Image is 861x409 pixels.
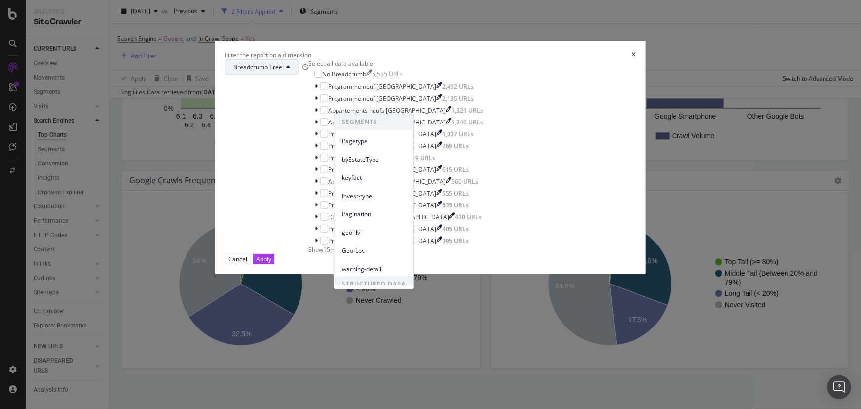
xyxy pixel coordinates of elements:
span: Invest-type [342,192,406,201]
span: Geo-Loc [342,246,406,255]
div: Programme neuf [GEOGRAPHIC_DATA] [328,165,436,174]
div: Programme neuf [GEOGRAPHIC_DATA] [328,130,436,138]
div: 769 URLs [442,142,469,150]
div: [GEOGRAPHIC_DATA] [GEOGRAPHIC_DATA] [328,213,449,221]
div: 1,321 URLs [451,106,483,115]
span: byEstateType [342,155,406,164]
div: 555 URLs [442,189,469,198]
div: 719 URLs [409,154,435,162]
div: Programme neuf Aquitaine [328,154,403,162]
span: keyfact [342,173,406,182]
div: No Breadcrumb [322,70,366,78]
div: 2,492 URLs [442,82,474,91]
div: Programme neuf [GEOGRAPHIC_DATA] [328,189,436,198]
div: Programme neuf [GEOGRAPHIC_DATA] [328,225,436,233]
span: Pagination [342,210,406,219]
div: Appartements neufs [GEOGRAPHIC_DATA] [328,106,446,115]
div: Apply [256,255,271,263]
div: 1,037 URLs [442,130,474,138]
button: Cancel [225,254,251,264]
div: Appartements neufs [GEOGRAPHIC_DATA] [328,177,446,186]
div: Cancel [228,255,247,263]
div: 405 URLs [442,225,469,233]
span: warning-detail [342,265,406,274]
div: 410 URLs [455,213,482,221]
div: Programme neuf [GEOGRAPHIC_DATA] [328,82,436,91]
div: Appartements neufs [GEOGRAPHIC_DATA] [328,118,446,126]
div: Programme neuf [GEOGRAPHIC_DATA] [328,142,436,150]
span: STRUCTURED DATA [334,276,413,292]
span: Pagetype [342,137,406,146]
div: 1,240 URLs [451,118,483,126]
div: Programme neuf [GEOGRAPHIC_DATA] [328,237,436,245]
div: Programme neuf [GEOGRAPHIC_DATA] [328,94,436,103]
button: Apply [253,254,274,264]
div: 560 URLs [451,177,478,186]
span: geol-lvl [342,228,406,237]
span: Show 15 more [308,245,345,254]
div: Select all data available [308,59,483,68]
button: Breadcrumb Tree [225,59,299,75]
div: 5,535 URLs [372,70,403,78]
div: Programme neuf [GEOGRAPHIC_DATA] [328,201,436,209]
div: 395 URLs [442,237,469,245]
div: modal [215,41,646,275]
div: 615 URLs [442,165,469,174]
div: Open Intercom Messenger [827,375,851,399]
div: 535 URLs [442,201,469,209]
div: times [632,51,636,59]
div: Filter the report on a dimension [225,51,311,59]
div: 2,135 URLs [442,94,474,103]
span: SEGMENTS [334,114,413,130]
span: Breadcrumb Tree [233,63,282,71]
